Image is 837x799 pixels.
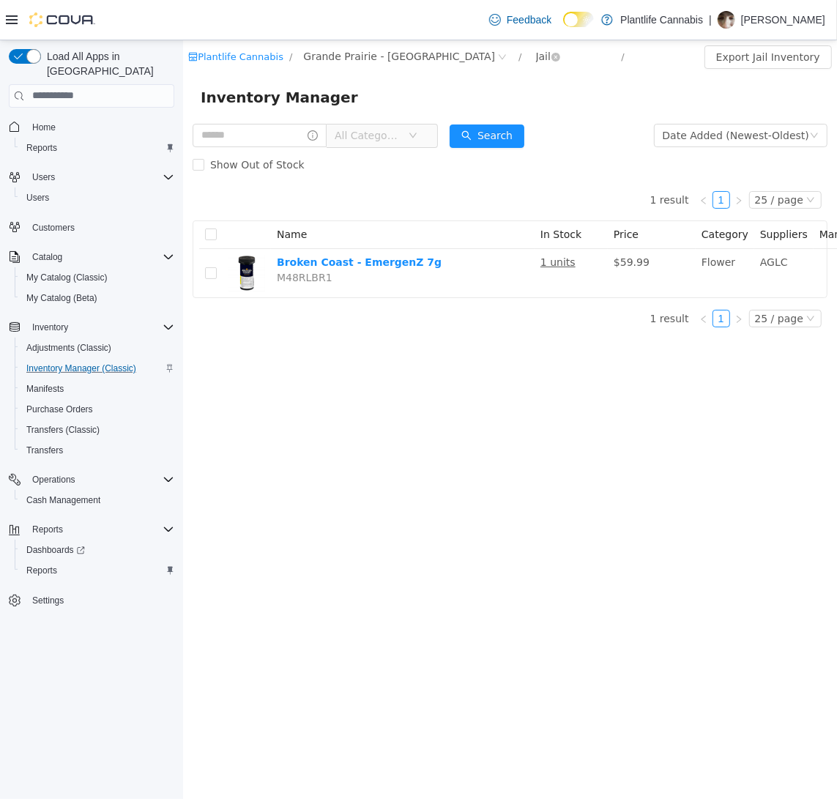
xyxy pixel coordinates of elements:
span: Customers [32,222,75,234]
span: Purchase Orders [26,404,93,415]
span: Show Out of Stock [21,119,127,130]
button: Operations [26,471,81,488]
li: 1 [529,270,547,287]
a: Reports [21,562,63,579]
nav: Complex example [9,111,174,650]
button: Inventory Manager (Classic) [15,358,180,379]
a: Reports [21,139,63,157]
button: Inventory [26,319,74,336]
span: Reports [26,521,174,538]
p: Plantlife Cannabis [620,11,703,29]
a: Transfers [21,442,69,459]
button: Users [15,187,180,208]
button: Home [3,116,180,138]
img: Broken Coast - EmergenZ 7g hero shot [45,215,82,251]
a: Users [21,189,55,207]
span: / [106,11,109,22]
span: Users [32,171,55,183]
div: Jail [353,5,368,27]
li: Next Page [547,151,565,168]
td: Flower [513,209,571,257]
span: Transfers [26,445,63,456]
span: Manifests [21,380,174,398]
span: Reports [21,562,174,579]
span: Inventory Manager (Classic) [21,360,174,377]
a: 1 [530,270,546,286]
button: Cash Management [15,490,180,510]
button: My Catalog (Classic) [15,267,180,288]
button: Adjustments (Classic) [15,338,180,358]
button: Reports [15,138,180,158]
a: Feedback [483,5,557,34]
span: Category [518,188,565,200]
span: Grande Prairie - Cobblestone [120,8,312,24]
i: icon: close-circle [368,12,377,21]
span: Inventory Manager (Classic) [26,363,136,374]
button: Users [26,168,61,186]
span: Transfers (Classic) [21,421,174,439]
a: Cash Management [21,491,106,509]
button: icon: searchSearch [267,84,341,108]
span: Reports [26,142,57,154]
span: Cash Management [26,494,100,506]
button: Reports [3,519,180,540]
span: Customers [26,218,174,237]
i: icon: left [516,275,525,283]
span: Adjustments (Classic) [26,342,111,354]
span: / [439,11,442,22]
span: Manufacturer [636,188,705,200]
span: AGLC [577,216,605,228]
a: Dashboards [21,541,91,559]
a: Settings [26,592,70,609]
div: Date Added (Newest-Oldest) [480,84,626,106]
a: Transfers (Classic) [21,421,105,439]
span: My Catalog (Beta) [21,289,174,307]
a: My Catalog (Classic) [21,269,114,286]
li: 1 result [467,151,506,168]
span: Users [26,168,174,186]
a: My Catalog (Beta) [21,289,103,307]
a: Home [26,119,62,136]
button: Customers [3,217,180,238]
span: Operations [26,471,174,488]
span: Settings [26,591,174,609]
span: Settings [32,595,64,606]
span: Home [26,118,174,136]
span: My Catalog (Classic) [21,269,174,286]
span: Name [94,188,124,200]
button: Inventory [3,317,180,338]
p: [PERSON_NAME] [741,11,825,29]
button: Settings [3,590,180,611]
i: icon: left [516,156,525,165]
span: In Stock [357,188,398,200]
span: Dashboards [21,541,174,559]
i: icon: down [226,91,234,101]
button: My Catalog (Beta) [15,288,180,308]
div: 25 / page [572,270,620,286]
div: 25 / page [572,152,620,168]
button: Transfers (Classic) [15,420,180,440]
li: Previous Page [512,270,529,287]
a: icon: shopPlantlife Cannabis [5,11,100,22]
p: | [709,11,712,29]
span: Home [32,122,56,133]
span: $59.99 [431,216,466,228]
button: Catalog [26,248,68,266]
li: Previous Page [512,151,529,168]
i: icon: shop [5,12,15,21]
span: Reports [21,139,174,157]
span: Purchase Orders [21,401,174,418]
span: Catalog [26,248,174,266]
span: Price [431,188,455,200]
button: Operations [3,469,180,490]
button: Catalog [3,247,180,267]
button: Export Jail Inventory [521,5,649,29]
i: icon: info-circle [124,90,135,100]
span: Transfers [21,442,174,459]
button: Reports [15,560,180,581]
span: Suppliers [577,188,625,200]
span: Manifests [26,383,64,395]
span: Adjustments (Classic) [21,339,174,357]
span: Inventory Manager [18,45,184,69]
button: Manifests [15,379,180,399]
